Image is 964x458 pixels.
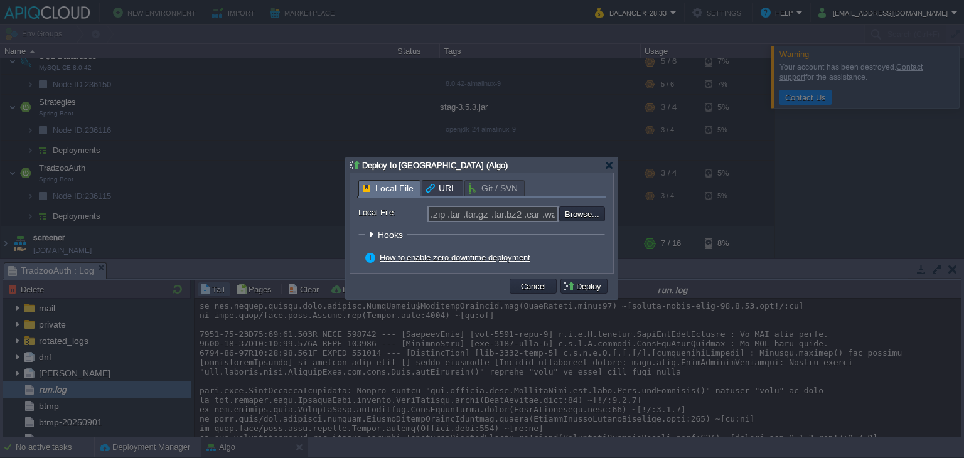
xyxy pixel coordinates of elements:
span: Local File [363,181,414,196]
span: Deploy to [GEOGRAPHIC_DATA] (Algo) [362,161,508,170]
span: Hooks [378,230,406,240]
a: How to enable zero-downtime deployment [380,253,530,262]
label: Local File: [358,206,426,219]
button: Deploy [563,280,605,292]
span: Git / SVN [469,181,518,196]
span: URL [426,181,456,196]
button: Cancel [517,280,550,292]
